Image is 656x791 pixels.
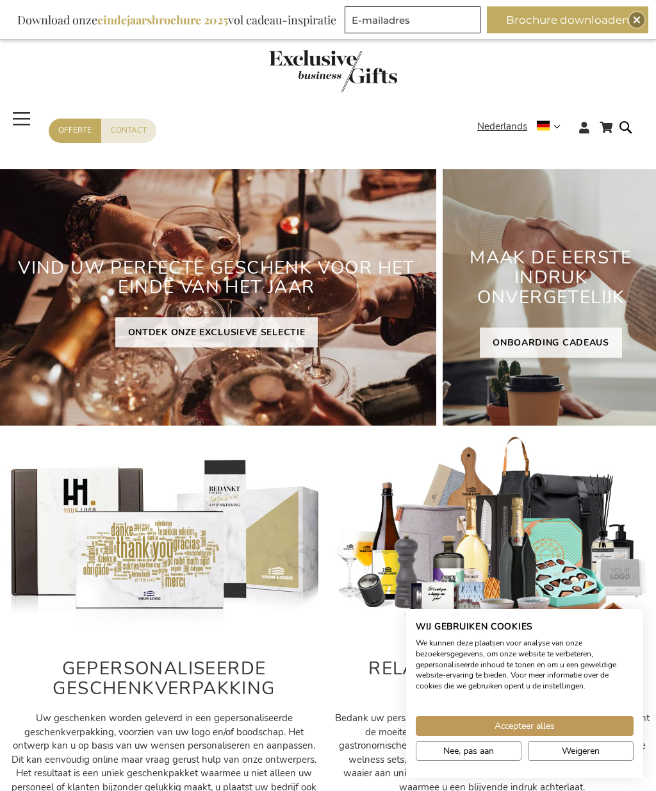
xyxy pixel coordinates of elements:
div: Nederlands [477,119,569,134]
img: Gepersonaliseerde relatiegeschenken voor personeel en klanten [6,435,322,632]
div: Download onze vol cadeau-inspiratie [12,6,342,33]
a: store logo [10,50,656,96]
form: marketing offers and promotions [345,6,484,37]
button: Alle cookies weigeren [528,741,634,761]
img: Gepersonaliseerde relatiegeschenken voor personeel en klanten [334,435,650,632]
span: Nederlands [477,119,527,134]
h2: Wij gebruiken cookies [416,621,634,633]
span: Nee, pas aan [443,744,494,758]
h2: GEPERSONALISEERDE GESCHENKVERPAKKING [6,659,322,699]
button: Brochure downloaden [487,6,648,33]
button: Pas cookie voorkeuren aan [416,741,521,761]
div: Close [629,12,644,28]
input: E-mailadres [345,6,480,33]
span: Accepteer alles [495,719,555,733]
p: We kunnen deze plaatsen voor analyse van onze bezoekersgegevens, om onze website te verbeteren, g... [416,638,634,692]
a: ONBOARDING CADEAUS [480,328,622,358]
b: eindejaarsbrochure 2025 [97,12,228,28]
img: Exclusive Business gifts logo [269,50,397,92]
button: Accepteer alle cookies [416,716,634,736]
a: Offerte [49,119,101,142]
a: ONTDEK ONZE EXCLUSIEVE SELECTIE [115,317,318,347]
img: Close [633,16,641,24]
span: Weigeren [562,744,600,758]
a: Contact [101,119,156,142]
h2: RELATIEGESCHENKEN MÉT IMPACT [334,659,650,699]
